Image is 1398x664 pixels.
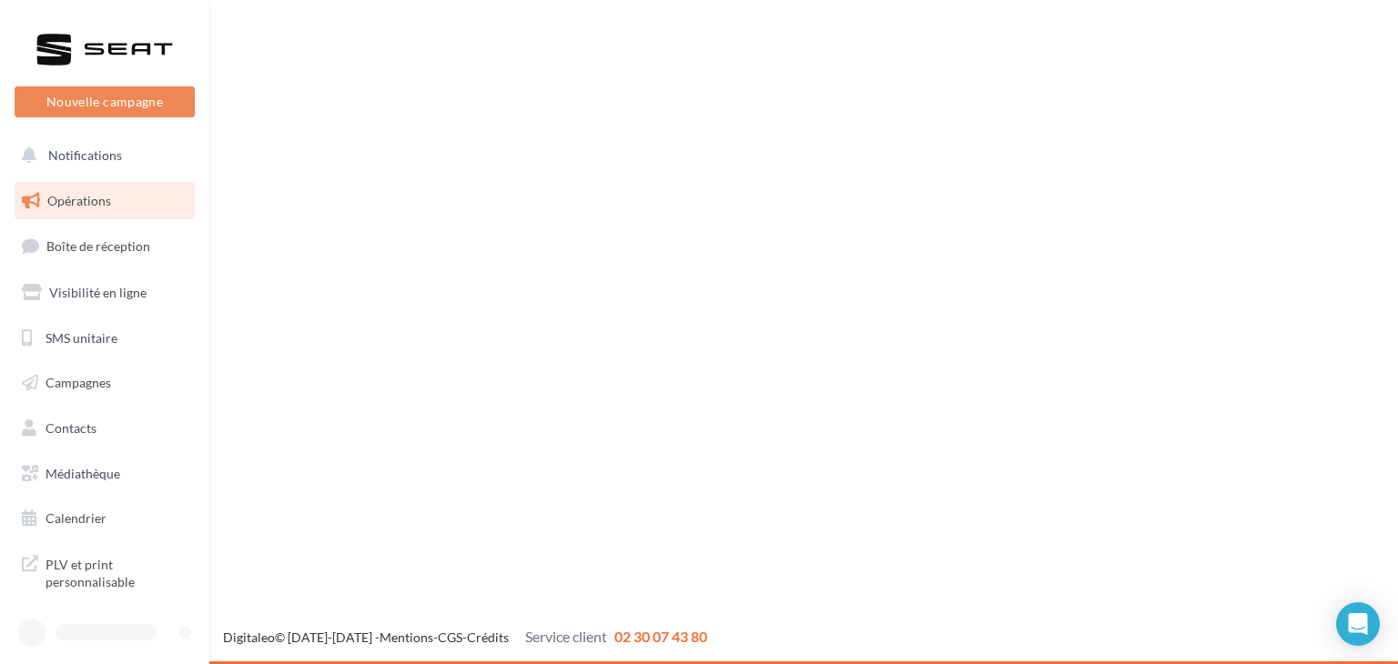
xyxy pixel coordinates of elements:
span: PLV et print personnalisable [46,552,187,591]
span: SMS unitaire [46,329,117,345]
div: Open Intercom Messenger [1336,602,1380,646]
a: Contacts [11,409,198,448]
a: Campagnes DataOnDemand [11,606,198,659]
button: Nouvelle campagne [15,86,195,117]
a: Opérations [11,182,198,220]
span: 02 30 07 43 80 [614,628,707,645]
span: Opérations [47,193,111,208]
span: © [DATE]-[DATE] - - - [223,629,707,645]
span: Visibilité en ligne [49,285,147,300]
span: Contacts [46,420,96,436]
button: Notifications [11,136,191,175]
a: Digitaleo [223,629,275,645]
span: Médiathèque [46,466,120,481]
a: Boîte de réception [11,226,198,266]
a: Crédits [467,629,509,645]
a: PLV et print personnalisable [11,545,198,599]
span: Campagnes [46,375,111,390]
a: Campagnes [11,364,198,402]
a: CGS [438,629,462,645]
a: Calendrier [11,499,198,538]
a: Mentions [380,629,433,645]
a: Visibilité en ligne [11,274,198,312]
a: Médiathèque [11,455,198,493]
a: SMS unitaire [11,319,198,357]
span: Calendrier [46,510,106,526]
span: Notifications [48,147,122,163]
span: Campagnes DataOnDemand [46,613,187,652]
span: Service client [525,628,607,645]
span: Boîte de réception [46,238,150,254]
